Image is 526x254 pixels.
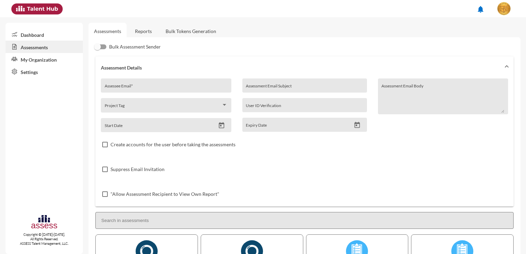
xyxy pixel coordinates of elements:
[6,28,83,41] a: Dashboard
[101,65,500,71] mat-panel-title: Assessment Details
[95,78,514,207] div: Assessment Details
[6,232,83,246] p: Copyright © [DATE]-[DATE]. All Rights Reserved. ASSESS Talent Management, LLC.
[129,23,157,40] a: Reports
[6,65,83,78] a: Settings
[160,23,222,40] a: Bulk Tokens Generation
[215,122,228,129] button: Open calendar
[476,5,485,13] mat-icon: notifications
[111,140,235,149] span: Create accounts for the user before taking the assessments
[111,190,219,198] span: "Allow Assessment Recipient to View Own Report"
[109,43,161,51] span: Bulk Assessment Sender
[94,28,121,34] a: Assessments
[111,165,165,173] span: Suppress Email Invitation
[95,56,514,78] mat-expansion-panel-header: Assessment Details
[6,41,83,53] a: Assessments
[31,214,58,231] img: assesscompany-logo.png
[95,212,514,229] input: Search in assessments
[6,53,83,65] a: My Organization
[351,121,363,129] button: Open calendar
